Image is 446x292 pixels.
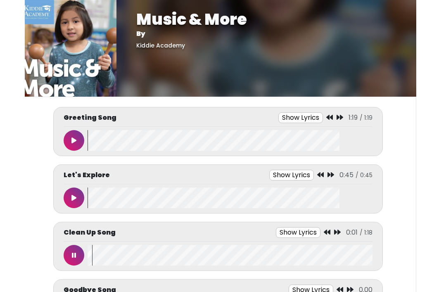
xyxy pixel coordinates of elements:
button: Show Lyrics [278,112,323,123]
p: By [136,29,396,39]
p: Let's Explore [64,170,110,180]
span: / 1:19 [360,114,372,122]
span: 0:45 [339,170,353,180]
h5: Kiddie Academy [136,42,396,49]
span: / 0:45 [356,171,372,179]
p: Clean Up Song [64,228,116,237]
span: 1:19 [349,113,358,122]
span: / 1:18 [360,228,372,237]
span: 0:01 [346,228,358,237]
h1: Music & More [136,10,396,29]
p: Greeting Song [64,113,116,123]
button: Show Lyrics [269,170,314,180]
button: Show Lyrics [276,227,320,238]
